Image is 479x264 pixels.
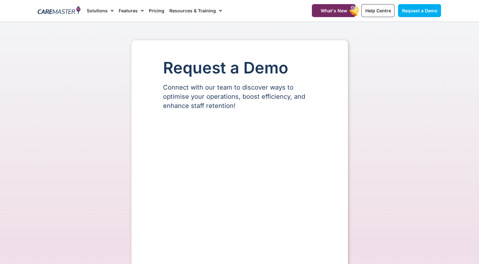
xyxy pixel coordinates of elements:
span: Help Centre [365,8,391,13]
a: Request a Demo [398,4,441,17]
h1: Request a Demo [163,59,316,77]
span: Request a Demo [402,8,437,13]
img: CareMaster Logo [38,6,80,16]
a: Help Centre [361,4,394,17]
span: What's New [320,8,347,13]
a: What's New [312,4,356,17]
p: Connect with our team to discover ways to optimise your operations, boost efficiency, and enhance... [163,83,316,110]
